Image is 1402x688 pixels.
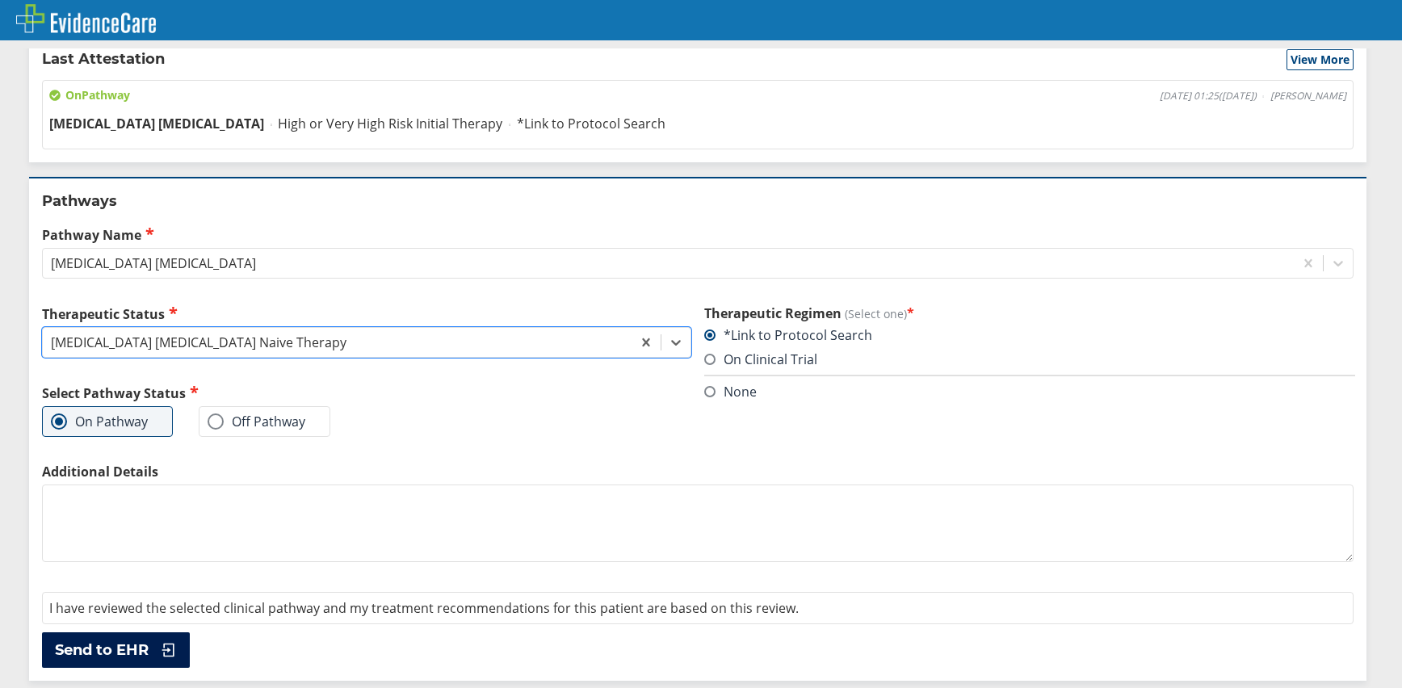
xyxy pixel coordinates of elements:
h2: Select Pathway Status [42,384,691,402]
div: [MEDICAL_DATA] [MEDICAL_DATA] [51,254,256,272]
div: [MEDICAL_DATA] [MEDICAL_DATA] Naive Therapy [51,334,346,351]
label: *Link to Protocol Search [704,326,872,344]
span: (Select one) [845,306,907,321]
span: I have reviewed the selected clinical pathway and my treatment recommendations for this patient a... [49,599,799,617]
label: On Pathway [51,413,148,430]
label: Additional Details [42,463,1354,480]
img: EvidenceCare [16,4,156,33]
label: Off Pathway [208,413,305,430]
label: Therapeutic Status [42,304,691,323]
button: Send to EHR [42,632,190,668]
button: View More [1287,49,1354,70]
h2: Last Attestation [42,49,165,70]
span: On Pathway [49,87,130,103]
span: [MEDICAL_DATA] [MEDICAL_DATA] [49,115,264,132]
label: None [704,383,757,401]
span: *Link to Protocol Search [517,115,665,132]
h2: Pathways [42,191,1354,211]
span: [PERSON_NAME] [1270,90,1346,103]
span: High or Very High Risk Initial Therapy [278,115,502,132]
span: Send to EHR [55,640,149,660]
span: [DATE] 01:25 ( [DATE] ) [1160,90,1257,103]
label: Pathway Name [42,225,1354,244]
label: On Clinical Trial [704,350,817,368]
span: View More [1291,52,1350,68]
h3: Therapeutic Regimen [704,304,1354,322]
